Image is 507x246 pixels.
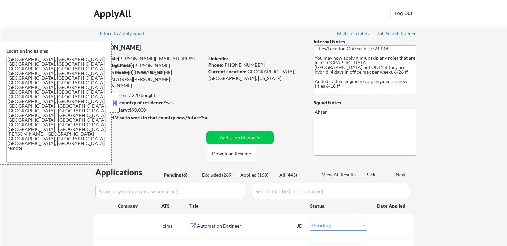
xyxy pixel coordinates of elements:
[93,43,230,52] div: [PERSON_NAME]
[365,171,376,178] div: Back
[118,203,161,209] div: Company
[390,7,417,20] button: Log Out
[93,99,202,106] div: yes
[94,8,133,19] div: ApplyAll
[93,31,150,36] div: ← Return to /applysquad
[337,31,370,36] div: Mailslurp Inbox
[322,171,358,178] div: View All Results
[279,172,313,178] div: All (443)
[93,115,204,120] strong: Will need Visa to work in that country now/future?:
[314,99,416,106] div: Squad Notes
[377,203,406,209] div: Date Applied
[161,203,189,209] div: ATS
[93,31,150,38] a: ← Return to /applysquad
[93,92,204,99] div: 168 sent / 220 bought
[377,31,416,38] a: Job Search Builder
[208,68,303,81] div: [GEOGRAPHIC_DATA], [GEOGRAPHIC_DATA], [US_STATE]
[396,171,406,178] div: Next
[161,223,189,229] div: icims
[197,223,298,229] div: Automation Engineer
[203,114,222,121] div: no
[189,203,304,209] div: Title
[310,200,367,212] div: Status
[6,48,109,54] div: Location Inclusions:
[95,168,161,176] div: Applications
[377,31,416,36] div: Job Search Builder
[95,183,245,199] input: Search by company (case sensitive)
[208,62,303,68] div: [PHONE_NUMBER]
[93,69,204,89] div: [PERSON_NAME][EMAIL_ADDRESS][PERSON_NAME][DOMAIN_NAME]
[208,56,228,61] strong: LinkedIn:
[208,69,246,74] strong: Current Location:
[208,62,223,68] strong: Phone:
[314,38,416,45] div: Internal Notes
[164,172,197,178] div: Pending (6)
[93,100,167,105] strong: Can work in country of residence?:
[297,220,304,232] div: JD
[94,62,204,75] div: [PERSON_NAME][EMAIL_ADDRESS][DOMAIN_NAME]
[337,31,370,38] a: Mailslurp Inbox
[206,131,274,144] button: Add a Job Manually
[240,172,274,178] div: Applied (168)
[207,146,256,161] button: Download Resume
[202,172,235,178] div: Excluded (269)
[93,107,204,113] div: $90,000
[94,55,204,68] div: [PERSON_NAME][EMAIL_ADDRESS][DOMAIN_NAME]
[252,183,410,199] input: Search by title (case sensitive)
